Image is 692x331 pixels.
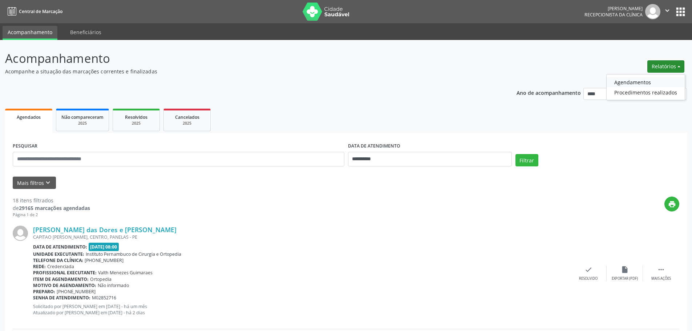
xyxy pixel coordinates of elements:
span: Instituto Pernambuco de Cirurgia e Ortopedia [86,251,181,257]
span: [DATE] 08:00 [89,243,119,251]
div: Resolvido [579,276,598,281]
a: Beneficiários [65,26,106,39]
button:  [660,4,674,19]
a: Agendamentos [607,77,685,87]
i:  [663,7,671,15]
b: Rede: [33,263,46,270]
button: Relatórios [647,60,684,73]
button: Mais filtroskeyboard_arrow_down [13,177,56,189]
div: de [13,204,90,212]
div: CAPITAO [PERSON_NAME], CENTRO, PANELAS - PE [33,234,570,240]
b: Unidade executante: [33,251,84,257]
div: [PERSON_NAME] [584,5,643,12]
a: Acompanhamento [3,26,57,40]
span: M02852716 [92,295,116,301]
span: Credenciada [47,263,74,270]
span: [PHONE_NUMBER] [57,288,96,295]
i: insert_drive_file [621,266,629,274]
span: Não compareceram [61,114,104,120]
a: [PERSON_NAME] das Dores e [PERSON_NAME] [33,226,177,234]
div: Página 1 de 2 [13,212,90,218]
i:  [657,266,665,274]
span: Central de Marcação [19,8,62,15]
ul: Relatórios [606,74,685,100]
p: Solicitado por [PERSON_NAME] em [DATE] - há um mês Atualizado por [PERSON_NAME] em [DATE] - há 2 ... [33,303,570,316]
span: Cancelados [175,114,199,120]
b: Senha de atendimento: [33,295,90,301]
span: Resolvidos [125,114,147,120]
div: Exportar (PDF) [612,276,638,281]
span: [PHONE_NUMBER] [85,257,124,263]
div: 2025 [61,121,104,126]
span: Recepcionista da clínica [584,12,643,18]
label: PESQUISAR [13,141,37,152]
p: Acompanhe a situação das marcações correntes e finalizadas [5,68,482,75]
b: Telefone da clínica: [33,257,83,263]
b: Motivo de agendamento: [33,282,96,288]
i: print [668,200,676,208]
p: Ano de acompanhamento [517,88,581,97]
img: img [13,226,28,241]
span: Agendados [17,114,41,120]
button: print [664,197,679,211]
b: Preparo: [33,288,55,295]
a: Procedimentos realizados [607,87,685,97]
label: DATA DE ATENDIMENTO [348,141,400,152]
b: Profissional executante: [33,270,97,276]
div: Mais ações [651,276,671,281]
p: Acompanhamento [5,49,482,68]
span: Valth Menezes Guimaraes [98,270,153,276]
button: Filtrar [515,154,538,166]
span: Ortopedia [90,276,112,282]
div: 2025 [118,121,154,126]
i: keyboard_arrow_down [44,179,52,187]
div: 18 itens filtrados [13,197,90,204]
a: Central de Marcação [5,5,62,17]
div: 2025 [169,121,205,126]
span: Não informado [98,282,129,288]
strong: 29165 marcações agendadas [19,205,90,211]
b: Item de agendamento: [33,276,89,282]
button: apps [674,5,687,18]
b: Data de atendimento: [33,244,87,250]
i: check [584,266,592,274]
img: img [645,4,660,19]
